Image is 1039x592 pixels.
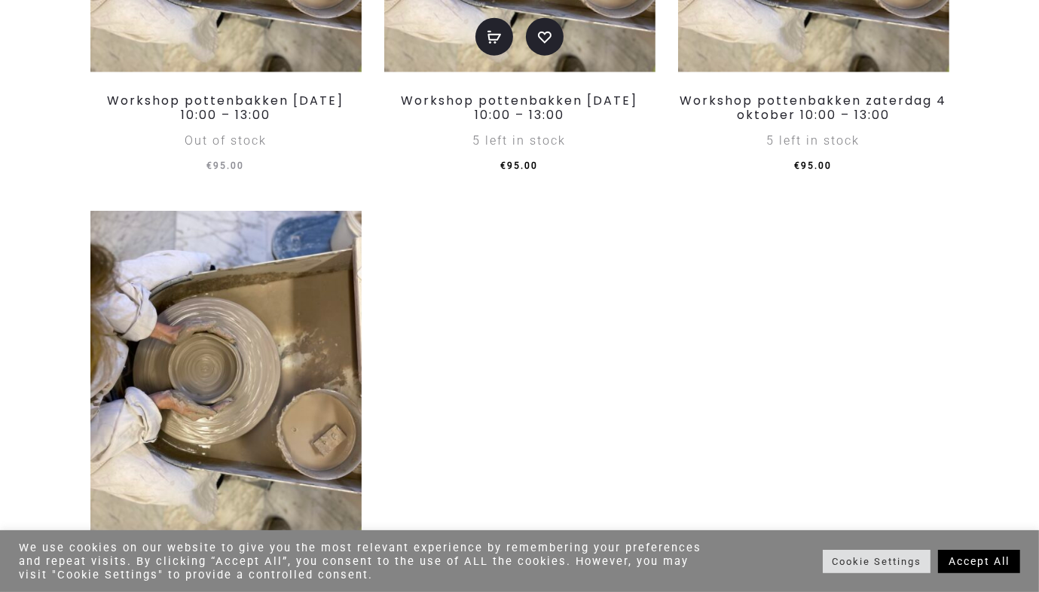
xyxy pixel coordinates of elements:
[823,550,931,573] a: Cookie Settings
[680,92,947,124] a: Workshop pottenbakken zaterdag 4 oktober 10:00 – 13:00
[501,160,508,171] span: €
[207,160,245,171] span: 95.00
[90,128,362,154] div: Out of stock
[90,211,362,534] img: Workshop keramiek: een schaal maken in Rotterdam
[526,18,564,56] a: Add to wishlist
[475,18,513,56] a: Add to basket: “Workshop pottenbakken zaterdag 27 september 10:00 - 13:00”
[678,128,949,154] div: 5 left in stock
[795,160,802,171] span: €
[384,128,655,154] div: 5 left in stock
[207,160,214,171] span: €
[108,92,344,124] a: Workshop pottenbakken [DATE] 10:00 – 13:00
[501,160,539,171] span: 95.00
[938,550,1020,573] a: Accept All
[402,92,638,124] a: Workshop pottenbakken [DATE] 10:00 – 13:00
[19,541,720,581] div: We use cookies on our website to give you the most relevant experience by remembering your prefer...
[795,160,833,171] span: 95.00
